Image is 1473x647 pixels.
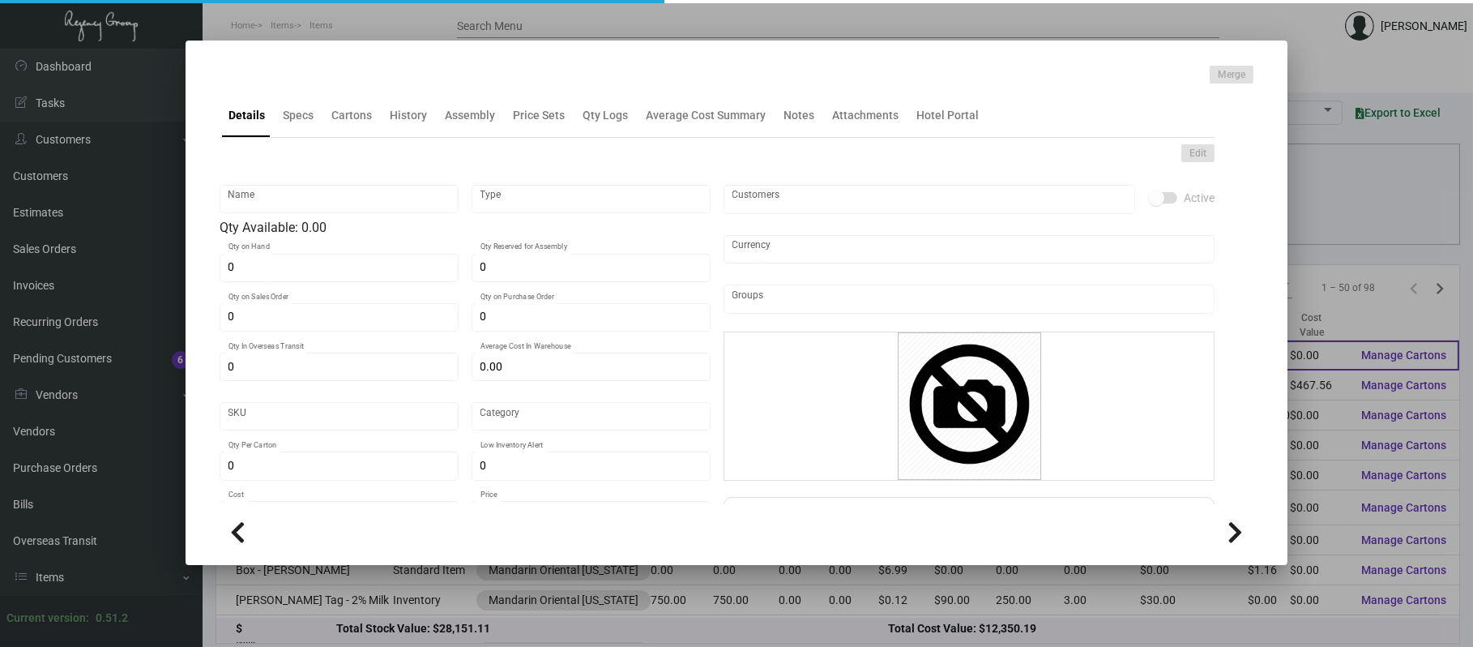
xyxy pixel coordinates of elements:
[783,107,814,124] div: Notes
[1210,66,1253,84] button: Merge
[583,107,628,124] div: Qty Logs
[916,107,979,124] div: Hotel Portal
[732,193,1127,206] input: Add new..
[1181,144,1215,162] button: Edit
[732,293,1206,306] input: Add new..
[513,107,565,124] div: Price Sets
[1218,68,1245,82] span: Merge
[445,107,495,124] div: Assembly
[331,107,372,124] div: Cartons
[220,218,711,238] div: Qty Available: 0.00
[390,107,427,124] div: History
[6,610,89,627] div: Current version:
[283,107,314,124] div: Specs
[1189,147,1206,161] span: Edit
[228,107,265,124] div: Details
[1184,188,1215,208] span: Active
[96,610,128,627] div: 0.51.2
[832,107,899,124] div: Attachments
[646,107,766,124] div: Average Cost Summary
